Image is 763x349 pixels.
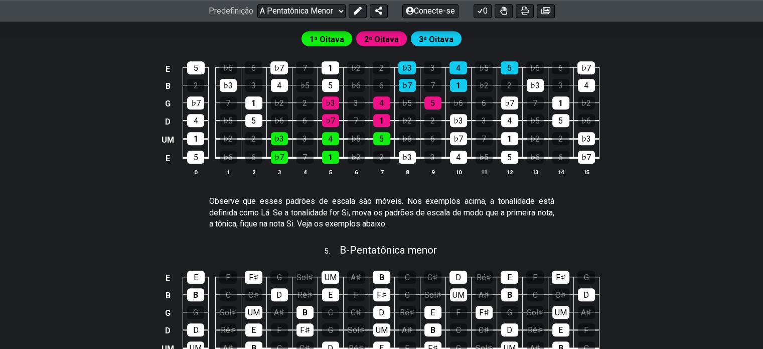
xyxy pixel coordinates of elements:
[165,325,171,335] font: D
[302,153,307,162] font: 7
[533,290,538,300] font: C
[351,153,361,162] font: ♭2
[530,63,540,73] font: ♭6
[419,35,453,44] font: 3ª Oitava
[274,116,284,126] font: ♭6
[223,116,233,126] font: ♭5
[406,169,409,176] font: 8
[453,134,463,144] font: ♭7
[424,290,441,300] font: Sol♯
[346,244,350,256] font: -
[226,98,230,108] font: 7
[277,273,282,282] font: G
[558,325,563,335] font: E
[555,308,567,317] font: UM
[507,290,512,300] font: B
[376,325,388,335] font: UM
[507,169,513,176] font: 12
[380,169,383,176] font: 7
[402,116,412,126] font: ♭2
[482,98,486,108] font: 6
[581,153,591,162] font: ♭7
[226,273,230,282] font: F
[430,153,435,162] font: 3
[584,325,588,335] font: F
[296,273,314,282] font: Sol♯
[558,153,563,162] font: 6
[351,273,361,282] font: A♯
[530,134,540,144] font: ♭2
[402,81,412,90] font: ♭7
[248,308,260,317] font: UM
[456,63,461,73] font: 4
[507,308,512,317] font: G
[532,169,538,176] font: 13
[584,81,588,90] font: 4
[165,99,171,108] font: G
[479,153,489,162] font: ♭5
[370,4,388,18] button: Compartilhar predefinição
[351,308,361,317] font: C♯
[402,153,412,162] font: ♭3
[194,81,198,90] font: 2
[507,153,512,162] font: 5
[558,169,564,176] font: 14
[351,134,361,144] font: ♭5
[251,153,256,162] font: 6
[482,134,486,144] font: 7
[558,134,563,144] font: 2
[355,169,358,176] font: 6
[165,117,171,126] font: D
[326,116,335,126] font: ♭7
[300,325,310,335] font: F♯
[581,134,591,144] font: ♭3
[300,81,310,90] font: ♭5
[303,169,307,176] font: 4
[456,153,461,162] font: 4
[354,116,358,126] font: 7
[556,273,566,282] font: F♯
[227,169,230,176] font: 1
[166,290,171,300] font: B
[223,153,233,162] font: ♭6
[277,325,281,335] font: F
[340,244,346,256] font: B
[191,98,201,108] font: ♭7
[354,98,358,108] font: 3
[527,308,544,317] font: Sol♯
[453,98,463,108] font: ♭6
[402,134,412,144] font: ♭6
[223,134,233,144] font: ♭2
[221,325,236,335] font: Ré♯
[251,98,256,108] font: 1
[274,134,284,144] font: ♭3
[328,308,333,317] font: C
[379,98,384,108] font: 4
[583,169,589,176] font: 15
[507,273,512,282] font: E
[252,169,255,176] font: 2
[379,134,384,144] font: 5
[402,98,412,108] font: ♭5
[555,290,566,300] font: C♯
[479,81,489,90] font: ♭2
[430,325,435,335] font: B
[276,290,282,300] font: D
[328,290,333,300] font: E
[558,98,563,108] font: 1
[400,308,415,317] font: Ré♯
[325,247,329,256] font: 5
[455,169,462,176] font: 10
[166,81,171,91] font: B
[329,247,330,256] font: .
[516,4,534,18] button: Imprimir
[379,116,384,126] font: 1
[328,134,333,144] font: 4
[402,4,459,18] button: Conecte-se
[430,98,435,108] font: 5
[558,116,563,126] font: 5
[302,63,307,73] font: 7
[193,290,198,300] font: B
[452,290,465,300] font: UM
[326,98,335,108] font: ♭3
